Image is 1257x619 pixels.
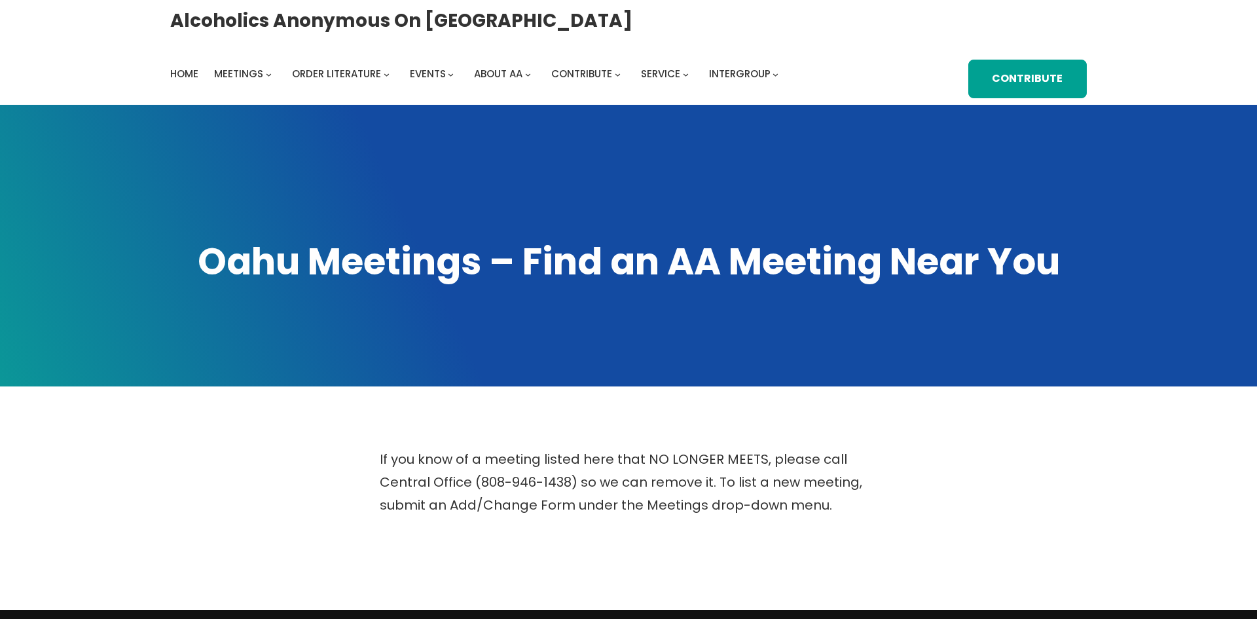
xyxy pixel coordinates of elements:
[474,65,522,83] a: About AA
[170,67,198,81] span: Home
[615,71,621,77] button: Contribute submenu
[292,67,381,81] span: Order Literature
[641,65,680,83] a: Service
[170,237,1087,287] h1: Oahu Meetings – Find an AA Meeting Near You
[551,65,612,83] a: Contribute
[170,65,198,83] a: Home
[641,67,680,81] span: Service
[683,71,689,77] button: Service submenu
[380,448,877,517] p: If you know of a meeting listed here that NO LONGER MEETS, please call Central Office (808-946-14...
[709,67,771,81] span: Intergroup
[170,5,632,37] a: Alcoholics Anonymous on [GEOGRAPHIC_DATA]
[410,65,446,83] a: Events
[968,60,1087,98] a: Contribute
[773,71,778,77] button: Intergroup submenu
[214,65,263,83] a: Meetings
[709,65,771,83] a: Intergroup
[214,67,263,81] span: Meetings
[266,71,272,77] button: Meetings submenu
[448,71,454,77] button: Events submenu
[474,67,522,81] span: About AA
[525,71,531,77] button: About AA submenu
[410,67,446,81] span: Events
[384,71,390,77] button: Order Literature submenu
[170,65,783,83] nav: Intergroup
[551,67,612,81] span: Contribute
